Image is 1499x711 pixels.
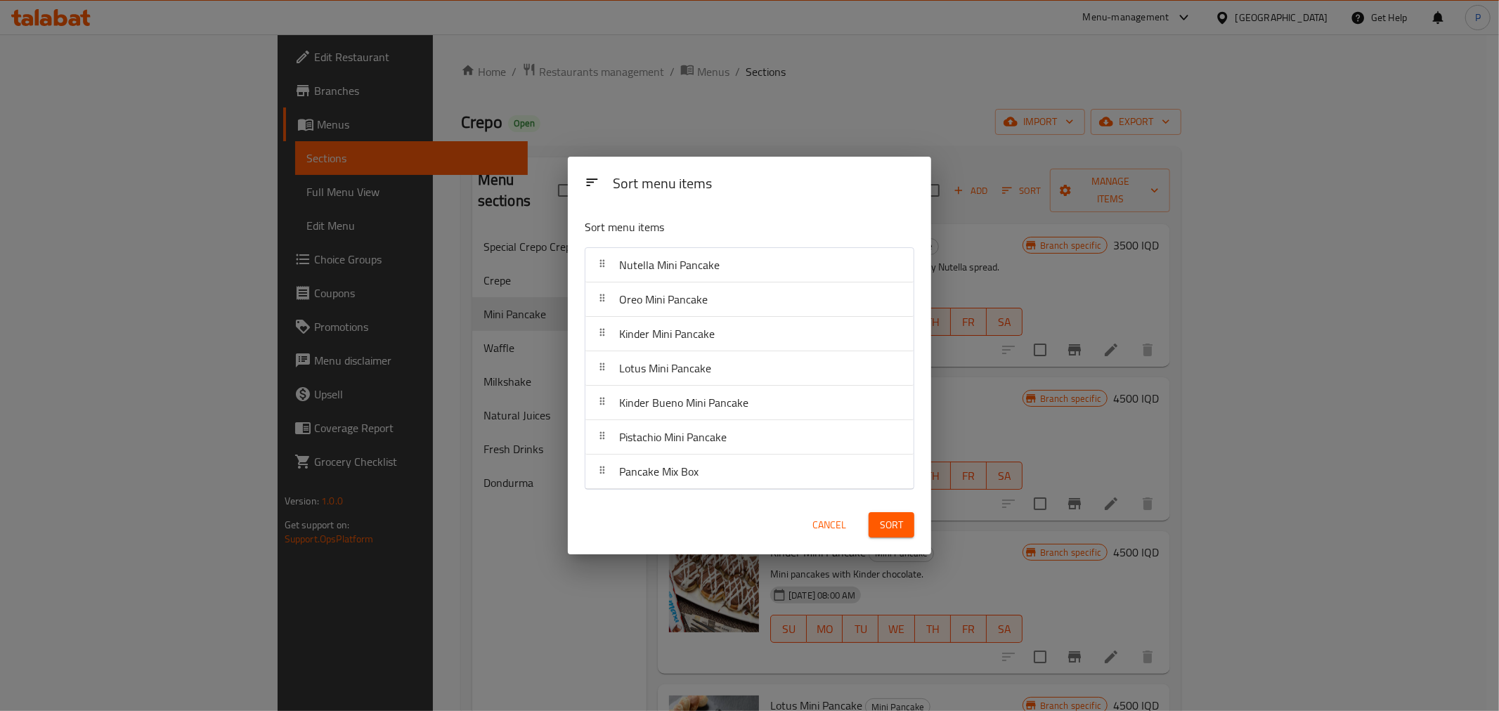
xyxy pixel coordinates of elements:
span: Oreo Mini Pancake [619,289,708,310]
span: Sort [880,516,903,534]
span: Pistachio Mini Pancake [619,426,727,448]
div: Lotus Mini Pancake [585,351,914,386]
div: Oreo Mini Pancake [585,282,914,317]
button: Sort [869,512,914,538]
span: Kinder Mini Pancake [619,323,715,344]
div: Kinder Bueno Mini Pancake [585,386,914,420]
button: Cancel [807,512,852,538]
span: Nutella Mini Pancake [619,254,720,275]
p: Sort menu items [585,218,846,236]
span: Pancake Mix Box [619,461,699,482]
div: Nutella Mini Pancake [585,248,914,282]
span: Kinder Bueno Mini Pancake [619,392,748,413]
div: Sort menu items [607,169,920,200]
div: Pistachio Mini Pancake [585,420,914,455]
div: Kinder Mini Pancake [585,317,914,351]
span: Cancel [812,516,846,534]
div: Pancake Mix Box [585,455,914,489]
span: Lotus Mini Pancake [619,358,711,379]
